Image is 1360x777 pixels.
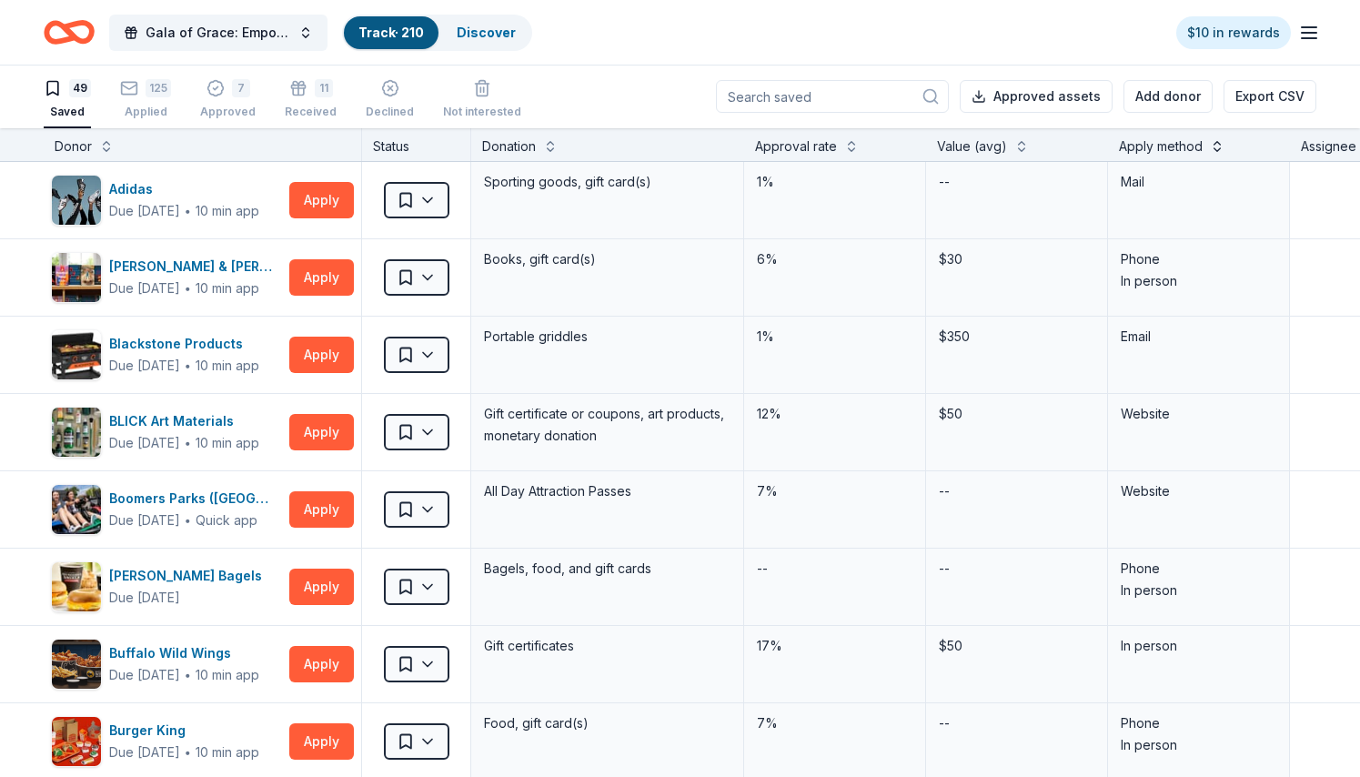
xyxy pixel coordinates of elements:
[289,337,354,373] button: Apply
[1121,558,1276,580] div: Phone
[44,11,95,54] a: Home
[1121,480,1276,502] div: Website
[1121,403,1276,425] div: Website
[315,79,333,97] div: 11
[443,105,521,119] div: Not interested
[937,247,1096,272] div: $30
[755,711,914,736] div: 7%
[109,256,282,277] div: [PERSON_NAME] & [PERSON_NAME]
[52,176,101,225] img: Image for Adidas
[52,408,101,457] img: Image for BLICK Art Materials
[960,80,1113,113] button: Approved assets
[184,435,192,450] span: ∙
[937,136,1007,157] div: Value (avg)
[196,434,259,452] div: 10 min app
[52,640,101,689] img: Image for Buffalo Wild Wings
[285,72,337,128] button: 11Received
[109,565,269,587] div: [PERSON_NAME] Bagels
[184,744,192,760] span: ∙
[937,401,1096,427] div: $50
[289,646,354,682] button: Apply
[109,15,327,51] button: Gala of Grace: Empowering Futures for El Porvenir
[1123,80,1213,113] button: Add donor
[366,72,414,128] button: Declined
[755,401,914,427] div: 12%
[120,105,171,119] div: Applied
[184,203,192,218] span: ∙
[289,182,354,218] button: Apply
[44,105,91,119] div: Saved
[196,743,259,762] div: 10 min app
[146,22,291,44] span: Gala of Grace: Empowering Futures for El Porvenir
[937,556,952,581] div: --
[482,247,732,272] div: Books, gift card(s)
[109,642,259,664] div: Buffalo Wild Wings
[285,105,337,119] div: Received
[109,432,180,454] div: Due [DATE]
[109,510,180,531] div: Due [DATE]
[109,720,259,742] div: Burger King
[69,79,91,97] div: 49
[482,169,732,195] div: Sporting goods, gift card(s)
[52,485,101,534] img: Image for Boomers Parks (Los Angeles)
[109,333,259,355] div: Blackstone Products
[1121,712,1276,734] div: Phone
[755,479,914,504] div: 7%
[109,587,180,609] div: Due [DATE]
[232,79,250,97] div: 7
[342,15,532,51] button: Track· 210Discover
[184,358,192,373] span: ∙
[51,561,282,612] button: Image for Bruegger's Bagels[PERSON_NAME] BagelsDue [DATE]
[1301,136,1356,157] div: Assignee
[755,556,770,581] div: --
[937,169,952,195] div: --
[55,136,92,157] div: Donor
[1121,326,1276,348] div: Email
[289,569,354,605] button: Apply
[146,79,171,97] div: 125
[1121,635,1276,657] div: In person
[1176,16,1291,49] a: $10 in rewards
[109,355,180,377] div: Due [DATE]
[482,401,732,449] div: Gift certificate or coupons, art products, monetary donation
[109,277,180,299] div: Due [DATE]
[196,279,259,298] div: 10 min app
[289,259,354,296] button: Apply
[184,512,192,528] span: ∙
[109,742,180,763] div: Due [DATE]
[51,407,282,458] button: Image for BLICK Art MaterialsBLICK Art MaterialsDue [DATE]∙10 min app
[1121,270,1276,292] div: In person
[482,633,732,659] div: Gift certificates
[482,711,732,736] div: Food, gift card(s)
[755,247,914,272] div: 6%
[109,178,259,200] div: Adidas
[443,72,521,128] button: Not interested
[482,136,536,157] div: Donation
[755,169,914,195] div: 1%
[289,723,354,760] button: Apply
[120,72,171,128] button: 125Applied
[109,410,259,432] div: BLICK Art Materials
[937,633,1096,659] div: $50
[1121,734,1276,756] div: In person
[358,25,424,40] a: Track· 210
[200,105,256,119] div: Approved
[52,717,101,766] img: Image for Burger King
[289,491,354,528] button: Apply
[366,105,414,119] div: Declined
[1121,248,1276,270] div: Phone
[1121,580,1276,601] div: In person
[51,639,282,690] button: Image for Buffalo Wild WingsBuffalo Wild WingsDue [DATE]∙10 min app
[196,511,257,530] div: Quick app
[196,357,259,375] div: 10 min app
[184,667,192,682] span: ∙
[937,324,1096,349] div: $350
[1121,171,1276,193] div: Mail
[200,72,256,128] button: 7Approved
[51,175,282,226] button: Image for AdidasAdidasDue [DATE]∙10 min app
[1119,136,1203,157] div: Apply method
[289,414,354,450] button: Apply
[52,253,101,302] img: Image for Barnes & Noble
[51,484,282,535] button: Image for Boomers Parks (Los Angeles)Boomers Parks ([GEOGRAPHIC_DATA])Due [DATE]∙Quick app
[44,72,91,128] button: 49Saved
